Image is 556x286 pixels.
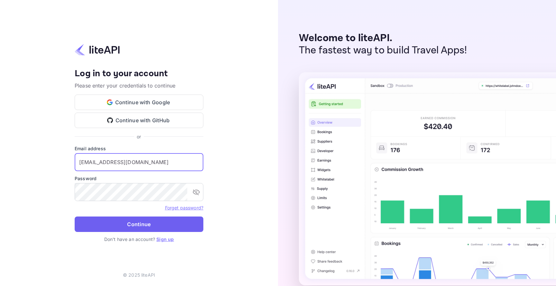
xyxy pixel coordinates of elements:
label: Password [75,175,203,182]
h4: Log in to your account [75,68,203,79]
p: or [137,133,141,140]
button: toggle password visibility [190,186,203,198]
button: Continue with GitHub [75,113,203,128]
a: Forget password? [165,205,203,210]
label: Email address [75,145,203,152]
p: Please enter your credentials to continue [75,82,203,89]
a: Sign up [156,236,174,242]
button: Continue [75,217,203,232]
p: Welcome to liteAPI. [299,32,467,44]
button: Continue with Google [75,95,203,110]
img: liteapi [75,43,120,56]
p: The fastest way to build Travel Apps! [299,44,467,57]
a: Forget password? [165,204,203,211]
p: Don't have an account? [75,236,203,243]
p: © 2025 liteAPI [123,272,155,278]
input: Enter your email address [75,153,203,171]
